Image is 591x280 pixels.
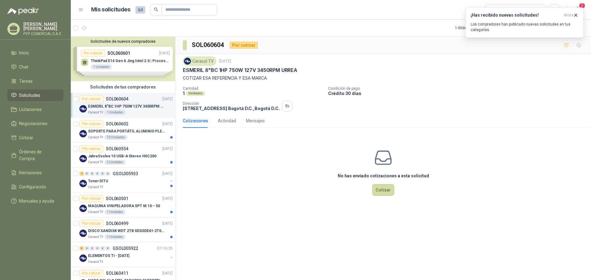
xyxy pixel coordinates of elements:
[7,132,63,144] a: Cotizar
[88,253,129,259] p: ELEMENTOS TI - [DATE]
[88,203,160,209] p: MAQUINA VINIPELADORA SPT M 10 – 50
[88,235,103,239] p: Caracol TV
[79,155,87,162] img: Company Logo
[106,147,128,151] p: SOL060554
[88,210,103,215] p: Caracol TV
[23,32,63,36] p: PYP COMERCIAL S.A.S
[328,86,589,91] p: Condición de pago
[90,172,94,176] div: 0
[106,221,128,226] p: SOL060499
[183,86,323,91] p: Cantidad
[183,91,185,96] p: 1
[79,246,84,250] div: 6
[88,185,103,190] p: Caracol TV
[19,134,33,141] span: Cotizar
[100,172,105,176] div: 0
[19,106,42,113] span: Licitaciones
[162,146,173,152] p: [DATE]
[372,184,394,196] button: Cotizar
[489,6,502,13] div: Todas
[104,210,126,215] div: 1 Unidades
[79,145,103,152] div: Por cotizar
[79,254,87,262] img: Company Logo
[79,245,174,264] a: 6 0 0 0 0 0 GSOL00592207/10/25 Company LogoELEMENTOS TI - [DATE]Caracol TV
[7,89,63,101] a: Solicitudes
[71,143,175,168] a: Por cotizarSOL060554[DATE] Company LogoJabra Evolve 10 USB-A Stereo HSC200Caracol TV2 Unidades
[79,220,103,227] div: Por cotizar
[7,118,63,129] a: Negociaciones
[85,172,89,176] div: 0
[7,7,39,15] img: Logo peakr
[19,169,42,176] span: Remisiones
[564,13,573,18] span: ahora
[88,160,103,165] p: Caracol TV
[183,75,584,81] p: COTIZAR ESA REFERENCIA Y ESA MARCA
[573,4,584,15] button: 2
[465,7,584,38] button: ¡Has recibido nuevas solicitudes!ahora Los compradores han publicado nuevas solicitudes en tus ca...
[106,172,110,176] div: 0
[219,58,231,64] p: [DATE]
[7,75,63,87] a: Tareas
[162,121,173,127] p: [DATE]
[71,217,175,242] a: Por cotizarSOL060499[DATE] Company LogoDISCO SANDISK WDT 2TB SDSSDE61-2T00-G25Caracol TV1 Unidades
[106,271,128,275] p: SOL060411
[113,246,138,250] p: GSOL005922
[218,117,236,124] div: Actividad
[73,39,173,44] button: Solicitudes de nuevos compradores
[88,110,103,115] p: Caracol TV
[79,230,87,237] img: Company Logo
[19,92,40,99] span: Solicitudes
[471,22,578,33] p: Los compradores han publicado nuevas solicitudes en tus categorías.
[88,178,108,184] p: Toner DITU
[230,41,258,49] div: Por cotizar
[79,170,174,190] a: 4 0 0 0 0 0 GSOL005933[DATE] Company LogoToner DITUCaracol TV
[328,91,589,96] p: Crédito 30 días
[23,22,63,31] p: [PERSON_NAME] [PERSON_NAME]
[19,183,46,190] span: Configuración
[455,23,493,33] div: 1 - 50 de 240
[184,58,191,65] img: Company Logo
[85,246,89,250] div: 0
[104,135,127,140] div: 70 Unidades
[471,13,561,18] h3: ¡Has recibido nuevas solicitudes!
[104,160,126,165] div: 2 Unidades
[162,221,173,227] p: [DATE]
[95,172,100,176] div: 0
[192,40,225,50] h3: SOL060604
[135,6,145,14] span: 64
[19,78,33,85] span: Tareas
[19,198,54,204] span: Manuales y ayuda
[79,105,87,112] img: Company Logo
[79,180,87,187] img: Company Logo
[113,172,138,176] p: GSOL005933
[7,61,63,73] a: Chat
[7,167,63,179] a: Remisiones
[7,47,63,59] a: Inicio
[154,7,158,12] span: search
[19,148,58,162] span: Órdenes de Compra
[79,120,103,128] div: Por cotizar
[88,259,103,264] p: Caracol TV
[157,246,173,251] p: 07/10/25
[79,172,84,176] div: 4
[7,104,63,115] a: Licitaciones
[183,67,297,73] p: ESMERIL 8"BC 1HP 750W 127V 3450RPM URREA
[88,128,165,134] p: SOPORTE PARA PORTÁTIL ALUMINIO PLEGABLE VTA
[579,3,585,9] span: 2
[88,228,165,234] p: DISCO SANDISK WDT 2TB SDSSDE61-2T00-G25
[183,117,208,124] div: Cotizaciones
[19,64,28,70] span: Chat
[79,270,103,277] div: Por cotizar
[338,172,429,179] h3: No has enviado cotizaciones a esta solicitud
[162,171,173,177] p: [DATE]
[7,181,63,193] a: Configuración
[7,195,63,207] a: Manuales y ayuda
[88,135,103,140] p: Caracol TV
[79,205,87,212] img: Company Logo
[95,246,100,250] div: 0
[91,5,131,14] h1: Mis solicitudes
[79,130,87,137] img: Company Logo
[246,117,265,124] div: Mensajes
[71,118,175,143] a: Por cotizarSOL060602[DATE] Company LogoSOPORTE PARA PORTÁTIL ALUMINIO PLEGABLE VTACaracol TV70 Un...
[90,246,94,250] div: 0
